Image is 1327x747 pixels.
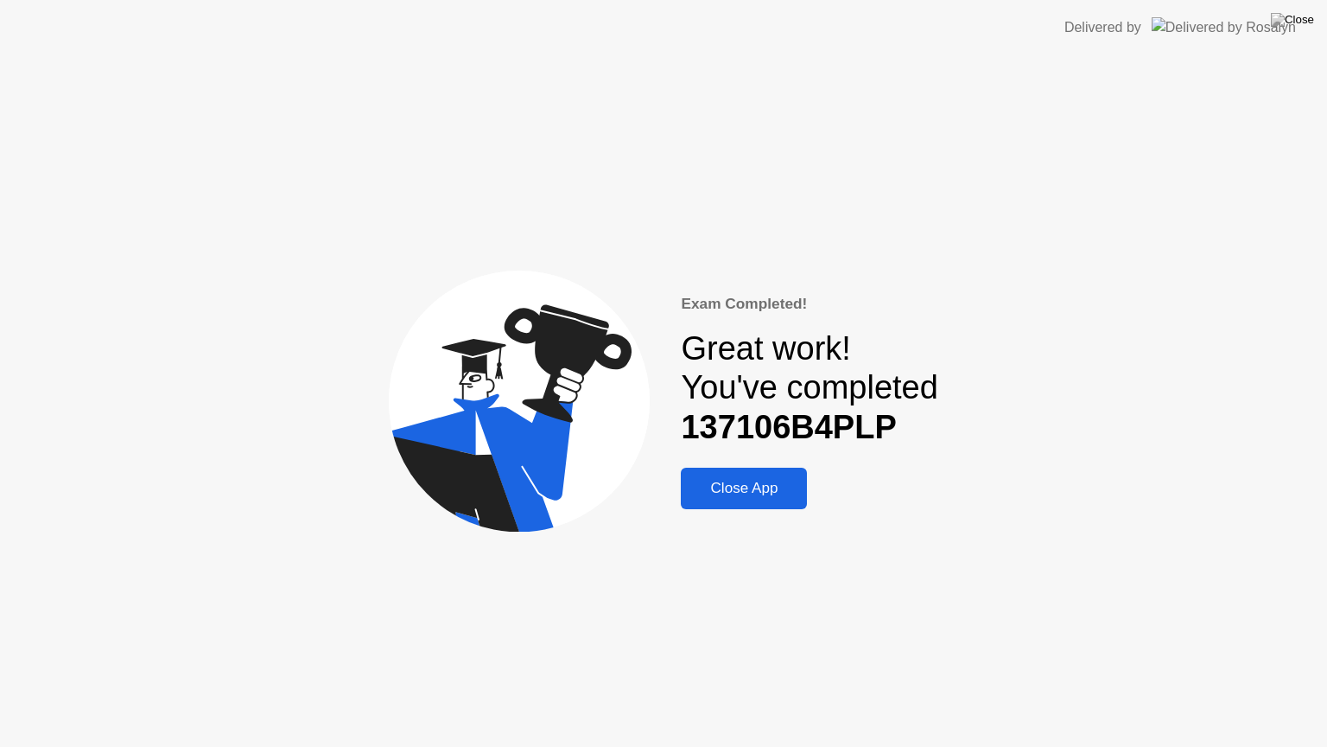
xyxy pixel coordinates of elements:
[1271,13,1314,27] img: Close
[1064,17,1141,38] div: Delivered by
[681,468,807,509] button: Close App
[1152,17,1296,37] img: Delivered by Rosalyn
[686,480,802,497] div: Close App
[681,409,896,445] b: 137106B4PLP
[681,293,937,316] div: Exam Completed!
[681,329,937,448] div: Great work! You've completed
